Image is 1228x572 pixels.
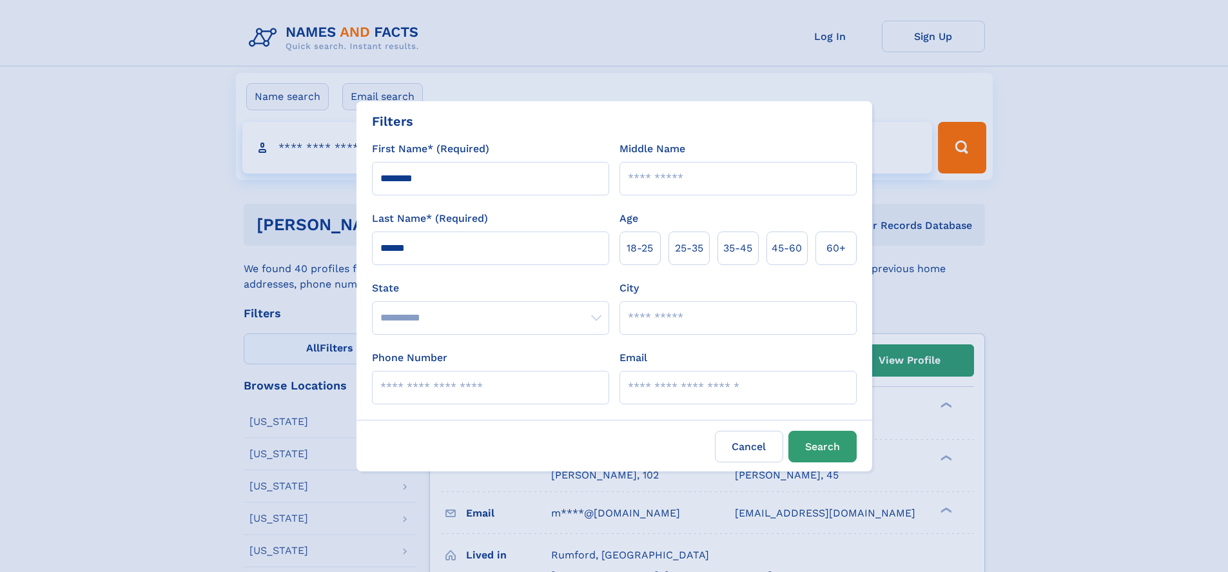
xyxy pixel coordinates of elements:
[627,241,653,256] span: 18‑25
[372,141,489,157] label: First Name* (Required)
[788,431,857,462] button: Search
[715,431,783,462] label: Cancel
[372,211,488,226] label: Last Name* (Required)
[723,241,752,256] span: 35‑45
[619,350,647,366] label: Email
[826,241,846,256] span: 60+
[619,141,685,157] label: Middle Name
[372,112,413,131] div: Filters
[675,241,703,256] span: 25‑35
[619,281,639,296] label: City
[619,211,638,226] label: Age
[372,281,609,296] label: State
[772,241,802,256] span: 45‑60
[372,350,447,366] label: Phone Number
